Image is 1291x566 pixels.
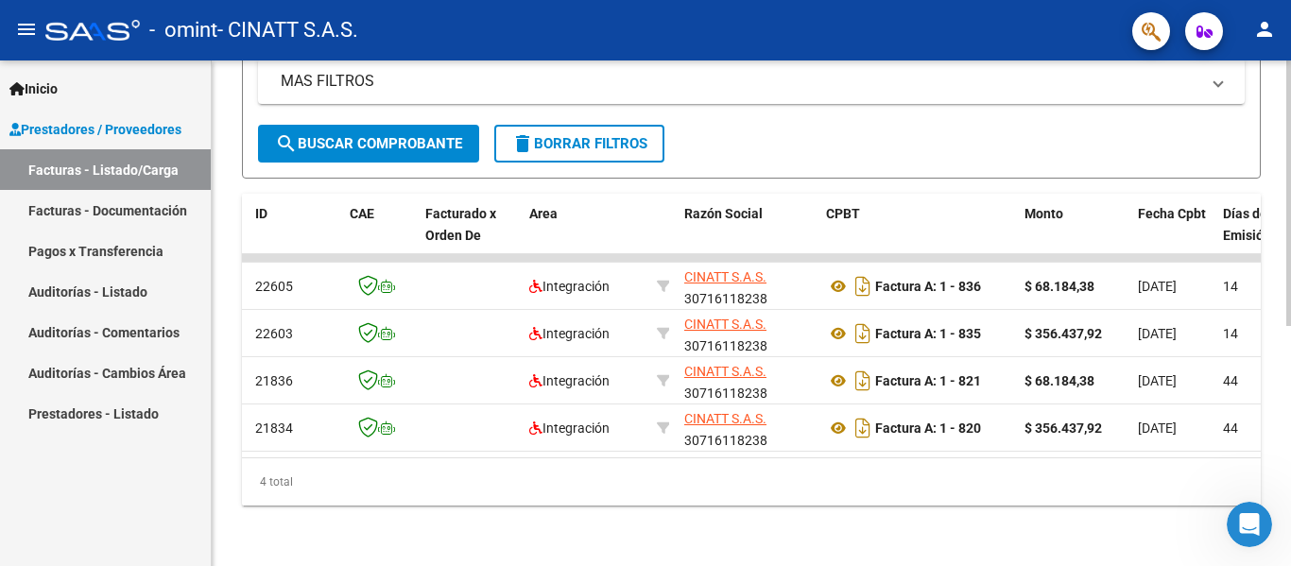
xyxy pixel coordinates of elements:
[418,194,522,277] datatable-header-cell: Facturado x Orden De
[529,279,610,294] span: Integración
[255,326,293,341] span: 22603
[1223,326,1238,341] span: 14
[851,318,875,349] i: Descargar documento
[1223,206,1289,243] span: Días desde Emisión
[1024,279,1094,294] strong: $ 68.184,38
[511,135,647,152] span: Borrar Filtros
[1024,373,1094,388] strong: $ 68.184,38
[875,326,981,341] strong: Factura A: 1 - 835
[1223,420,1238,436] span: 44
[1017,194,1130,277] datatable-header-cell: Monto
[677,194,818,277] datatable-header-cell: Razón Social
[529,373,610,388] span: Integración
[350,206,374,221] span: CAE
[529,326,610,341] span: Integración
[818,194,1017,277] datatable-header-cell: CPBT
[1024,326,1102,341] strong: $ 356.437,92
[875,420,981,436] strong: Factura A: 1 - 820
[1253,18,1276,41] mat-icon: person
[875,279,981,294] strong: Factura A: 1 - 836
[529,206,558,221] span: Area
[1138,420,1177,436] span: [DATE]
[684,361,811,401] div: 30716118238
[1024,206,1063,221] span: Monto
[255,206,267,221] span: ID
[1227,502,1272,547] iframe: Intercom live chat
[275,135,462,152] span: Buscar Comprobante
[1138,373,1177,388] span: [DATE]
[684,317,766,332] span: CINATT S.A.S.
[875,373,981,388] strong: Factura A: 1 - 821
[258,59,1245,104] mat-expansion-panel-header: MAS FILTROS
[522,194,649,277] datatable-header-cell: Area
[684,206,763,221] span: Razón Social
[1138,279,1177,294] span: [DATE]
[9,119,181,140] span: Prestadores / Proveedores
[258,125,479,163] button: Buscar Comprobante
[851,366,875,396] i: Descargar documento
[255,279,293,294] span: 22605
[242,458,1261,506] div: 4 total
[684,266,811,306] div: 30716118238
[1024,420,1102,436] strong: $ 356.437,92
[1138,206,1206,221] span: Fecha Cpbt
[684,269,766,284] span: CINATT S.A.S.
[281,71,1199,92] mat-panel-title: MAS FILTROS
[248,194,342,277] datatable-header-cell: ID
[826,206,860,221] span: CPBT
[684,411,766,426] span: CINATT S.A.S.
[1138,326,1177,341] span: [DATE]
[1223,279,1238,294] span: 14
[15,18,38,41] mat-icon: menu
[9,78,58,99] span: Inicio
[1223,373,1238,388] span: 44
[342,194,418,277] datatable-header-cell: CAE
[684,314,811,353] div: 30716118238
[529,420,610,436] span: Integración
[425,206,496,243] span: Facturado x Orden De
[217,9,358,51] span: - CINATT S.A.S.
[684,364,766,379] span: CINATT S.A.S.
[255,420,293,436] span: 21834
[149,9,217,51] span: - omint
[494,125,664,163] button: Borrar Filtros
[851,413,875,443] i: Descargar documento
[684,408,811,448] div: 30716118238
[511,132,534,155] mat-icon: delete
[1130,194,1215,277] datatable-header-cell: Fecha Cpbt
[851,271,875,301] i: Descargar documento
[255,373,293,388] span: 21836
[275,132,298,155] mat-icon: search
